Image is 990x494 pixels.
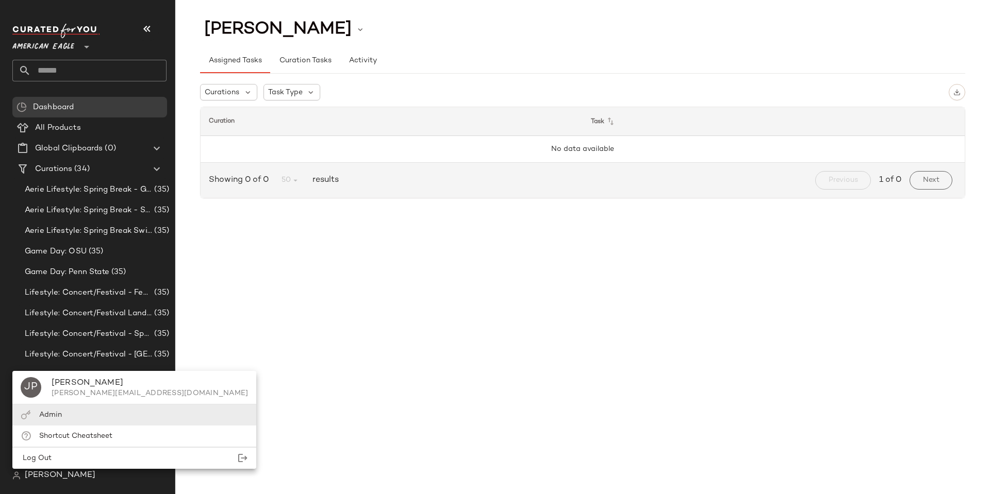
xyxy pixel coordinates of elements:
span: (0) [103,143,115,155]
span: (35) [152,287,169,299]
span: Assigned Tasks [208,57,262,65]
span: (35) [152,369,169,381]
span: Curations [35,163,72,175]
span: Curation Tasks [278,57,331,65]
img: svg%3e [953,89,961,96]
img: svg%3e [12,471,21,480]
span: (35) [152,184,169,196]
span: Aerie Lifestyle: Spring Break - Sporty [25,205,152,216]
span: JP [24,379,38,396]
span: All Products [35,122,81,134]
img: cfy_white_logo.C9jOOHJF.svg [12,24,100,38]
span: [PERSON_NAME] [25,469,95,482]
span: Showing 0 of 0 [209,174,273,186]
button: Next [910,171,952,190]
span: Log Out [21,454,52,462]
span: Dashboard [33,101,74,113]
span: 1 of 0 [879,174,901,186]
div: [PERSON_NAME] [52,377,248,389]
span: Curations [205,87,239,98]
span: (35) [109,266,126,278]
span: Lifestyle: Concert/Festival - Sporty [25,328,152,340]
span: Global Clipboards [35,143,103,155]
span: Aerie Lifestyle: Spring Break - Girly/Femme [25,184,152,196]
span: Lifestyle: Concert/Festival - Femme [25,287,152,299]
span: Game Day: Penn State [25,266,109,278]
span: American Eagle [12,35,74,54]
span: (35) [152,205,169,216]
span: Lifestyle: Concert/Festival Landing Page [25,308,152,319]
th: Curation [201,107,583,136]
div: [PERSON_NAME][EMAIL_ADDRESS][DOMAIN_NAME] [52,389,248,398]
span: (34) [72,163,90,175]
span: Lifestyle: Concert/Festival - [GEOGRAPHIC_DATA] [25,349,152,361]
span: (35) [152,349,169,361]
span: Admin [39,411,62,419]
span: Lifestyle: Spring Break- Airport Style [25,369,152,381]
span: Activity [349,57,377,65]
span: (35) [87,246,104,258]
span: (35) [152,308,169,319]
span: Task Type [268,87,303,98]
th: Task [583,107,965,136]
img: svg%3e [21,410,31,420]
span: Aerie Lifestyle: Spring Break Swimsuits Landing Page [25,225,152,237]
span: (35) [152,328,169,340]
span: Game Day: OSU [25,246,87,258]
span: Next [922,176,939,184]
span: Shortcut Cheatsheet [39,432,112,440]
img: svg%3e [16,102,27,112]
span: (35) [152,225,169,237]
span: [PERSON_NAME] [204,20,352,39]
span: results [308,174,339,186]
td: No data available [201,136,965,163]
